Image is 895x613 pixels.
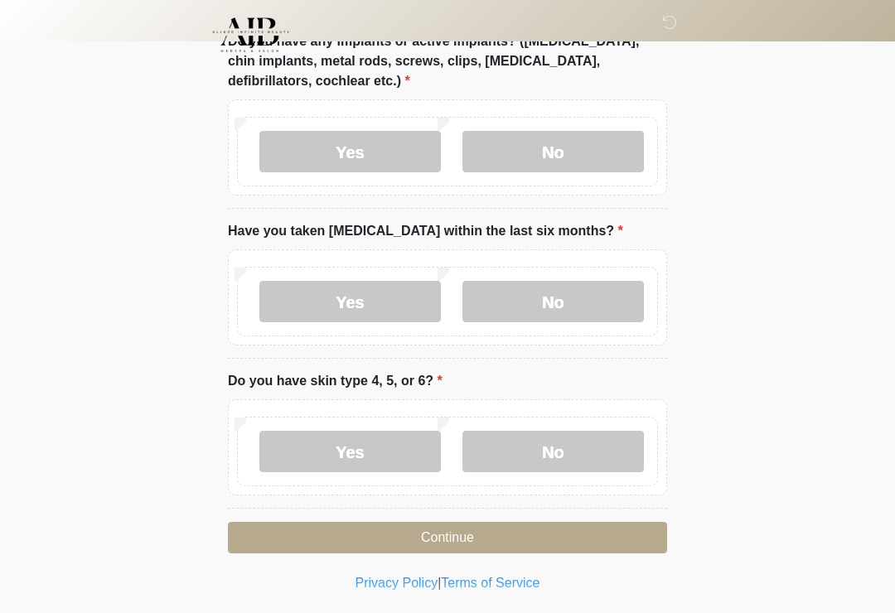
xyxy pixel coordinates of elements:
[259,281,441,322] label: Yes
[228,522,667,553] button: Continue
[259,431,441,472] label: Yes
[211,12,290,57] img: Allure Infinite Beauty Logo
[462,131,644,172] label: No
[438,576,441,590] a: |
[462,281,644,322] label: No
[228,371,443,391] label: Do you have skin type 4, 5, or 6?
[356,576,438,590] a: Privacy Policy
[228,221,623,241] label: Have you taken [MEDICAL_DATA] within the last six months?
[462,431,644,472] label: No
[259,131,441,172] label: Yes
[441,576,539,590] a: Terms of Service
